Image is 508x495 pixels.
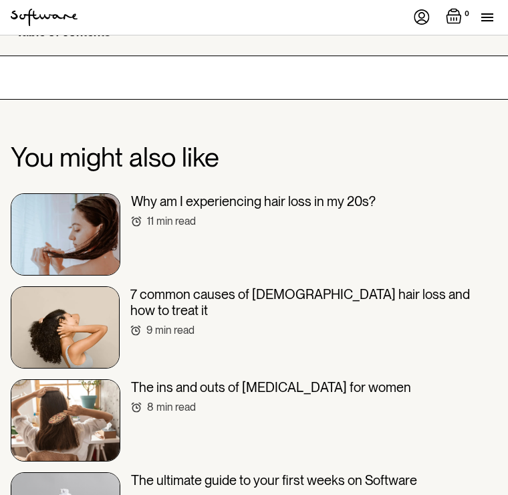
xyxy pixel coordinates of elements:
a: home [11,9,78,26]
a: Why am I experiencing hair loss in my 20s?11min read [11,193,497,276]
div: min read [156,215,196,227]
img: Software Logo [11,9,78,26]
a: The ins and outs of [MEDICAL_DATA] for women8min read [11,379,497,462]
div: min read [156,401,196,413]
h3: Why am I experiencing hair loss in my 20s? [131,193,376,209]
div: min read [155,324,195,336]
h2: You might also like [11,142,497,172]
h3: The ultimate guide to your first weeks on Software [131,472,417,488]
div: 8 [147,401,154,413]
h3: 7 common causes of [DEMOGRAPHIC_DATA] hair loss and how to treat it [130,286,497,318]
div: 9 [146,324,152,336]
a: 7 common causes of [DEMOGRAPHIC_DATA] hair loss and how to treat it9min read [11,286,497,369]
h3: The ins and outs of [MEDICAL_DATA] for women [131,379,411,395]
div: 11 [147,215,154,227]
a: Open empty cart [446,8,472,27]
div: 0 [462,8,472,20]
